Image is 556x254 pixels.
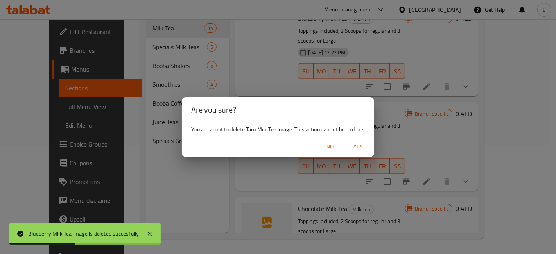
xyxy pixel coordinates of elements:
div: You are about to delete Taro Milk Tea image. This action cannot be undone. [182,122,374,136]
button: No [318,140,343,154]
span: No [321,142,340,152]
span: Yes [349,142,368,152]
h2: Are you sure? [191,104,364,116]
div: Blueberry Milk Tea image is deleted succesfully [28,229,139,238]
button: Yes [346,140,371,154]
